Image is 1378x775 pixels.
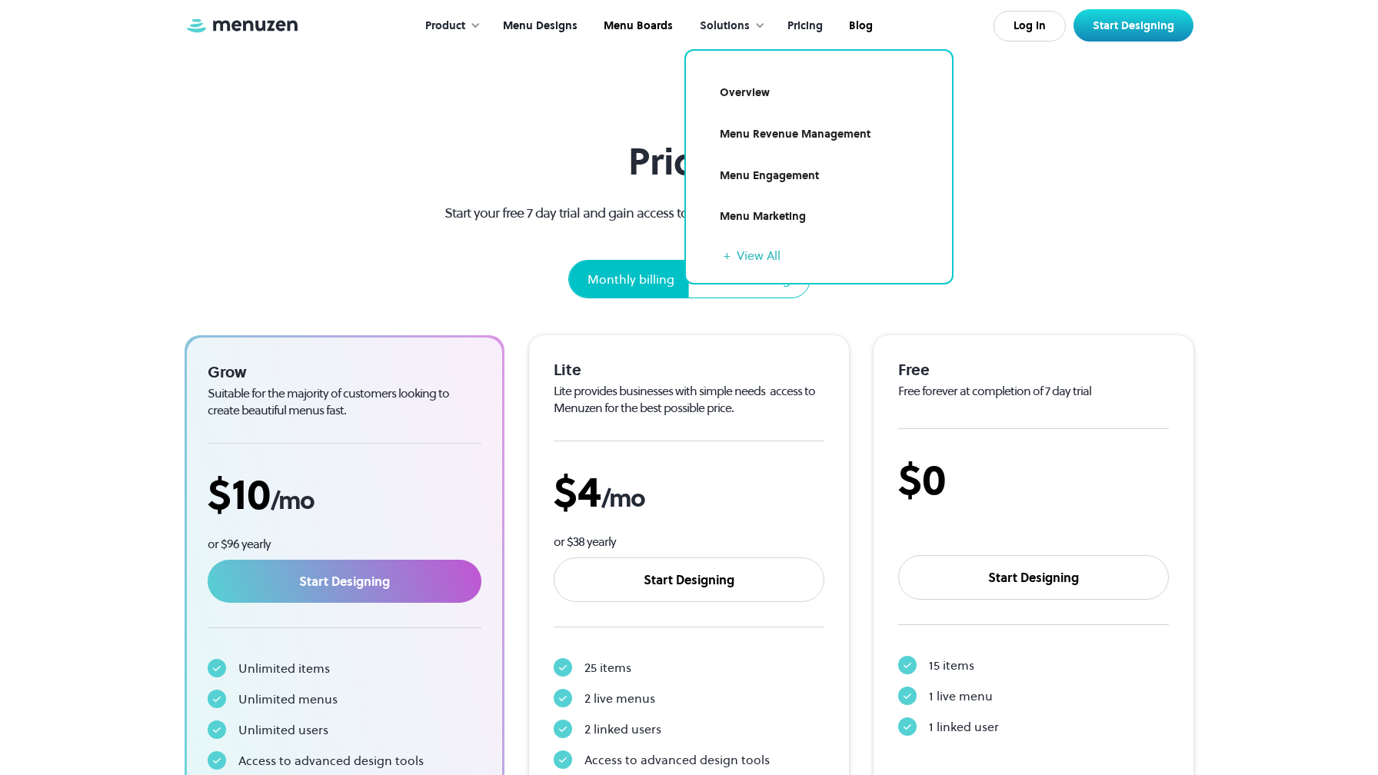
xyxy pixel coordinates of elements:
h1: Pricing [418,140,961,184]
p: Start your free 7 day trial and gain access to the world’s leading menu design platform. [418,202,961,223]
a: Overview [704,75,934,111]
div: Unlimited items [238,659,330,677]
a: Log In [994,11,1066,42]
div: or $96 yearly [208,536,481,553]
span: /mo [601,481,644,515]
a: Start Designing [1073,9,1193,42]
div: Unlimited menus [238,690,338,708]
div: Free forever at completion of 7 day trial [898,383,1169,400]
div: Suitable for the majority of customers looking to create beautiful menus fast. [208,385,481,418]
div: or $38 yearly [554,534,824,550]
div: $ [554,466,824,517]
div: Product [410,2,488,50]
div: $0 [898,454,1169,505]
a: Menu Boards [589,2,684,50]
a: Menu Revenue Management [704,117,934,152]
span: /mo [271,484,314,517]
div: $ [208,468,481,520]
div: Lite [554,360,824,380]
div: Unlimited users [238,720,328,739]
div: 1 live menu [929,687,993,705]
a: Pricing [773,2,834,50]
div: 25 items [584,658,631,677]
div: 2 live menus [584,689,655,707]
div: Free [898,360,1169,380]
a: + View All [724,246,934,264]
div: Solutions [700,18,750,35]
a: Start Designing [208,560,481,603]
div: Solutions [684,2,773,50]
nav: Solutions [684,49,954,284]
div: 1 linked user [929,717,999,736]
a: Start Designing [554,557,824,602]
a: Menu Engagement [704,158,934,194]
div: Access to advanced design tools [238,751,424,770]
div: Lite provides businesses with simple needs access to Menuzen for the best possible price. [554,383,824,416]
div: Product [425,18,465,35]
div: Access to advanced design tools [584,750,770,769]
a: Blog [834,2,884,50]
div: Monthly billing [587,270,674,288]
span: 10 [231,464,271,524]
a: Menu Marketing [704,199,934,234]
div: 2 linked users [584,720,661,738]
a: Start Designing [898,555,1169,600]
span: 4 [577,462,601,521]
a: Menu Designs [488,2,589,50]
div: 15 items [929,656,974,674]
div: Grow [208,362,481,382]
